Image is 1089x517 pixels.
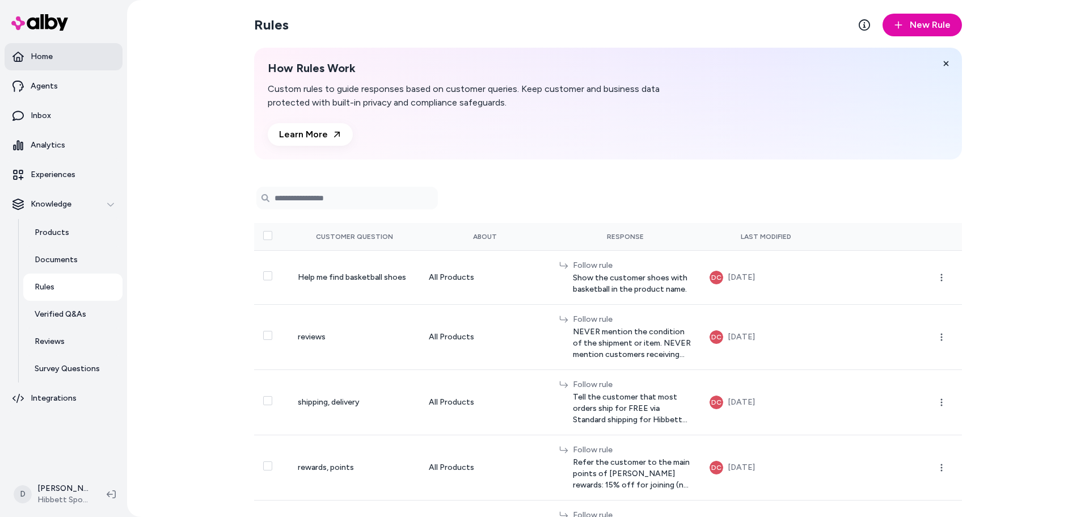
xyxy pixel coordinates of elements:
[710,271,723,284] button: DC
[573,314,692,325] div: Follow rule
[710,461,723,474] button: DC
[728,396,755,409] div: [DATE]
[35,309,86,320] p: Verified Q&As
[31,140,65,151] p: Analytics
[5,132,123,159] a: Analytics
[263,331,272,340] button: Select row
[35,254,78,266] p: Documents
[298,463,354,472] span: rewards, points
[429,272,541,283] div: All Products
[31,51,53,62] p: Home
[5,191,123,218] button: Knowledge
[728,461,755,474] div: [DATE]
[35,336,65,347] p: Reviews
[31,393,77,404] p: Integrations
[263,231,272,240] button: Select all
[559,232,692,241] div: Response
[37,494,88,506] span: Hibbett Sports
[710,232,822,241] div: Last Modified
[298,332,326,342] span: reviews
[910,18,951,32] span: New Rule
[35,227,69,238] p: Products
[31,110,51,121] p: Inbox
[254,16,289,34] h2: Rules
[263,461,272,470] button: Select row
[573,260,692,271] div: Follow rule
[5,161,123,188] a: Experiences
[14,485,32,503] span: D
[5,73,123,100] a: Agents
[11,14,68,31] img: alby Logo
[429,232,541,241] div: About
[728,330,755,344] div: [DATE]
[31,81,58,92] p: Agents
[728,271,755,284] div: [DATE]
[429,397,541,408] div: All Products
[23,328,123,355] a: Reviews
[263,271,272,280] button: Select row
[573,272,692,295] span: Show the customer shoes with basketball in the product name.
[31,169,75,180] p: Experiences
[573,326,692,360] span: NEVER mention the condition of the shipment or item. NEVER mention customers receiving incorrect ...
[429,462,541,473] div: All Products
[298,272,406,282] span: Help me find basketball shoes
[883,14,962,36] button: New Rule
[573,379,692,390] div: Follow rule
[710,330,723,344] button: DC
[5,43,123,70] a: Home
[268,61,703,75] h2: How Rules Work
[298,232,410,241] div: Customer Question
[23,274,123,301] a: Rules
[5,102,123,129] a: Inbox
[5,385,123,412] a: Integrations
[298,397,360,407] span: shipping, delivery
[23,246,123,274] a: Documents
[710,396,723,409] button: DC
[35,363,100,375] p: Survey Questions
[23,219,123,246] a: Products
[23,355,123,383] a: Survey Questions
[35,281,54,293] p: Rules
[573,444,692,456] div: Follow rule
[573,392,692,426] span: Tell the customer that most orders ship for FREE via Standard shipping for Hibbett Rewards member...
[7,476,98,512] button: D[PERSON_NAME]Hibbett Sports
[268,82,703,110] p: Custom rules to guide responses based on customer queries. Keep customer and business data protec...
[268,123,353,146] a: Learn More
[429,331,541,343] div: All Products
[573,457,692,491] span: Refer the customer to the main points of [PERSON_NAME] rewards: 15% off for joining (no minimum) ...
[31,199,71,210] p: Knowledge
[37,483,88,494] p: [PERSON_NAME]
[263,396,272,405] button: Select row
[23,301,123,328] a: Verified Q&As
